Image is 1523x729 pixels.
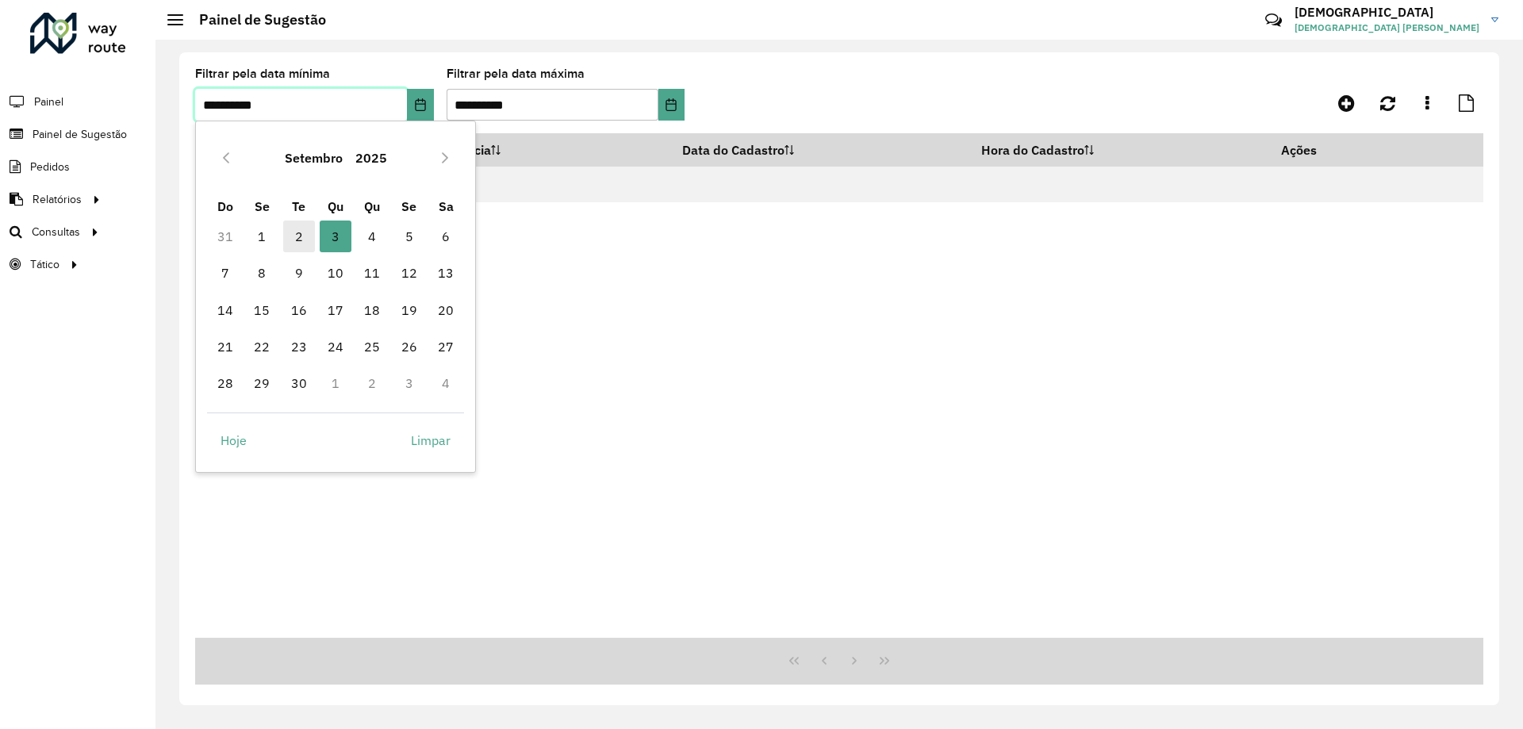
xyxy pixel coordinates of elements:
[32,224,80,240] span: Consultas
[209,367,241,399] span: 28
[207,424,260,456] button: Hoje
[207,292,244,328] td: 14
[244,218,280,255] td: 1
[432,145,458,171] button: Next Month
[658,89,685,121] button: Choose Date
[354,218,390,255] td: 4
[280,255,316,291] td: 9
[1295,21,1479,35] span: [DEMOGRAPHIC_DATA] [PERSON_NAME]
[428,328,464,365] td: 27
[356,221,388,252] span: 4
[364,198,380,214] span: Qu
[428,292,464,328] td: 20
[207,365,244,401] td: 28
[320,294,351,326] span: 17
[30,159,70,175] span: Pedidos
[391,255,428,291] td: 12
[356,257,388,289] span: 11
[356,294,388,326] span: 18
[246,367,278,399] span: 29
[1270,133,1365,167] th: Ações
[280,218,316,255] td: 2
[407,89,433,121] button: Choose Date
[283,257,315,289] span: 9
[354,255,390,291] td: 11
[280,328,316,365] td: 23
[1295,5,1479,20] h3: [DEMOGRAPHIC_DATA]
[195,121,476,473] div: Choose Date
[393,257,425,289] span: 12
[391,365,428,401] td: 3
[354,365,390,401] td: 2
[33,126,127,143] span: Painel de Sugestão
[428,218,464,255] td: 6
[320,221,351,252] span: 3
[244,328,280,365] td: 22
[283,294,315,326] span: 16
[280,365,316,401] td: 30
[401,198,416,214] span: Se
[246,294,278,326] span: 15
[317,328,354,365] td: 24
[430,221,462,252] span: 6
[217,198,233,214] span: Do
[1256,3,1291,37] a: Contato Rápido
[447,64,585,83] label: Filtrar pela data máxima
[246,331,278,363] span: 22
[317,365,354,401] td: 1
[428,255,464,291] td: 13
[207,328,244,365] td: 21
[320,257,351,289] span: 10
[317,292,354,328] td: 17
[439,198,454,214] span: Sa
[283,221,315,252] span: 2
[317,255,354,291] td: 10
[209,331,241,363] span: 21
[195,64,330,83] label: Filtrar pela data mínima
[209,257,241,289] span: 7
[393,221,425,252] span: 5
[356,331,388,363] span: 25
[382,133,672,167] th: Data de Vigência
[195,167,1483,202] td: Nenhum registro encontrado
[244,255,280,291] td: 8
[278,139,349,177] button: Choose Month
[244,292,280,328] td: 15
[391,218,428,255] td: 5
[34,94,63,110] span: Painel
[244,365,280,401] td: 29
[970,133,1271,167] th: Hora do Cadastro
[283,331,315,363] span: 23
[328,198,343,214] span: Qu
[393,331,425,363] span: 26
[246,257,278,289] span: 8
[246,221,278,252] span: 1
[207,218,244,255] td: 31
[430,331,462,363] span: 27
[397,424,464,456] button: Limpar
[320,331,351,363] span: 24
[255,198,270,214] span: Se
[354,328,390,365] td: 25
[183,11,326,29] h2: Painel de Sugestão
[207,255,244,291] td: 7
[33,191,82,208] span: Relatórios
[292,198,305,214] span: Te
[221,431,247,450] span: Hoje
[391,292,428,328] td: 19
[428,365,464,401] td: 4
[354,292,390,328] td: 18
[349,139,393,177] button: Choose Year
[213,145,239,171] button: Previous Month
[209,294,241,326] span: 14
[430,294,462,326] span: 20
[430,257,462,289] span: 13
[317,218,354,255] td: 3
[391,328,428,365] td: 26
[672,133,970,167] th: Data do Cadastro
[393,294,425,326] span: 19
[30,256,59,273] span: Tático
[280,292,316,328] td: 16
[283,367,315,399] span: 30
[411,431,451,450] span: Limpar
